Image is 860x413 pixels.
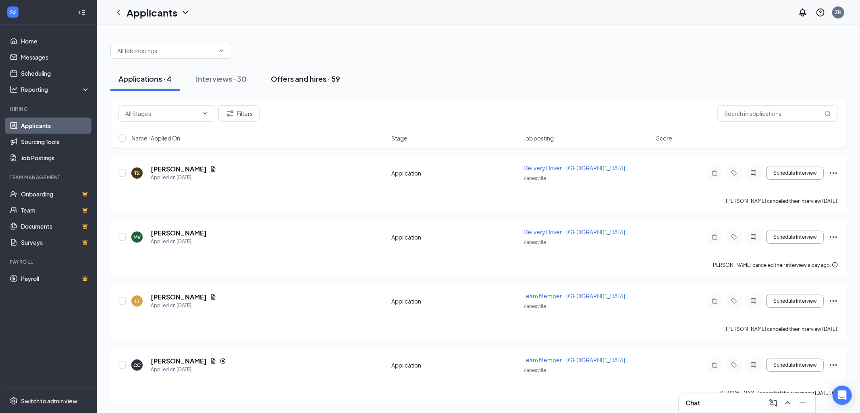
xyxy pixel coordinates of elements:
[796,396,809,409] button: Minimize
[391,134,407,142] span: Stage
[21,202,90,218] a: TeamCrown
[524,303,546,309] span: Zanesville
[524,175,546,181] span: Zanesville
[686,399,700,407] h3: Chat
[825,110,831,117] svg: MagnifyingGlass
[21,397,77,405] div: Switch to admin view
[749,234,758,240] svg: ActiveChat
[832,262,838,268] svg: Info
[391,297,519,305] div: Application
[829,168,838,178] svg: Ellipses
[749,170,758,176] svg: ActiveChat
[181,8,190,17] svg: ChevronDown
[726,325,838,333] div: [PERSON_NAME] canceled their interview [DATE].
[816,8,825,17] svg: QuestionInfo
[829,296,838,306] svg: Ellipses
[729,298,739,304] svg: Tag
[10,85,18,93] svg: Analysis
[131,134,180,142] span: Name · Applied On
[21,49,90,65] a: Messages
[524,367,546,373] span: Zanesville
[829,232,838,242] svg: Ellipses
[833,386,852,405] div: Open Intercom Messenger
[21,118,90,134] a: Applicants
[210,358,216,364] svg: Document
[719,389,838,397] div: [PERSON_NAME] canceled their interview [DATE].
[151,366,226,374] div: Applied on [DATE]
[151,165,207,173] h5: [PERSON_NAME]
[210,166,216,172] svg: Document
[134,170,140,177] div: TS
[117,46,215,55] input: All Job Postings
[151,237,207,246] div: Applied on [DATE]
[21,150,90,166] a: Job Postings
[710,234,720,240] svg: Note
[10,258,88,265] div: Payroll
[133,362,141,369] div: CC
[726,197,838,205] div: [PERSON_NAME] canceled their interview [DATE].
[524,292,625,299] span: Team Member - [GEOGRAPHIC_DATA]
[21,234,90,250] a: SurveysCrown
[524,134,554,142] span: Job posting
[710,298,720,304] svg: Note
[783,398,793,408] svg: ChevronUp
[21,218,90,234] a: DocumentsCrown
[21,134,90,150] a: Sourcing Tools
[10,174,88,181] div: Team Management
[21,186,90,202] a: OnboardingCrown
[524,164,625,171] span: Delivery Driver - [GEOGRAPHIC_DATA]
[391,169,519,177] div: Application
[151,293,207,301] h5: [PERSON_NAME]
[21,33,90,49] a: Home
[151,229,207,237] h5: [PERSON_NAME]
[710,170,720,176] svg: Note
[729,234,739,240] svg: Tag
[781,396,794,409] button: ChevronUp
[210,294,216,300] svg: Document
[717,105,838,122] input: Search in applications
[710,362,720,368] svg: Note
[133,234,141,241] div: MV
[767,167,824,180] button: Schedule Interview
[135,298,139,305] div: LJ
[749,298,758,304] svg: ActiveChat
[118,74,172,84] div: Applications · 4
[127,6,177,19] h1: Applicants
[524,228,625,235] span: Delivery Driver - [GEOGRAPHIC_DATA]
[829,360,838,370] svg: Ellipses
[769,398,778,408] svg: ComposeMessage
[10,397,18,405] svg: Settings
[798,8,808,17] svg: Notifications
[656,134,672,142] span: Score
[225,109,235,118] svg: Filter
[524,356,625,363] span: Team Member - [GEOGRAPHIC_DATA]
[271,74,340,84] div: Offers and hires · 59
[832,390,838,396] svg: Info
[798,398,807,408] svg: Minimize
[151,173,216,182] div: Applied on [DATE]
[767,231,824,244] button: Schedule Interview
[151,301,216,310] div: Applied on [DATE]
[729,362,739,368] svg: Tag
[711,261,838,269] div: [PERSON_NAME] canceled their interview a day ago.
[196,74,247,84] div: Interviews · 30
[21,65,90,81] a: Scheduling
[125,109,199,118] input: All Stages
[524,239,546,245] span: Zanesville
[21,271,90,287] a: PayrollCrown
[835,9,841,16] div: ZR
[10,105,88,112] div: Hiring
[151,357,207,366] h5: [PERSON_NAME]
[767,295,824,308] button: Schedule Interview
[218,47,224,54] svg: ChevronDown
[114,8,123,17] a: ChevronLeft
[202,110,208,117] svg: ChevronDown
[767,359,824,372] button: Schedule Interview
[220,358,226,364] svg: Reapply
[391,361,519,369] div: Application
[78,8,86,17] svg: Collapse
[21,85,90,93] div: Reporting
[218,105,260,122] button: Filter Filters
[767,396,780,409] button: ComposeMessage
[9,8,17,16] svg: WorkstreamLogo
